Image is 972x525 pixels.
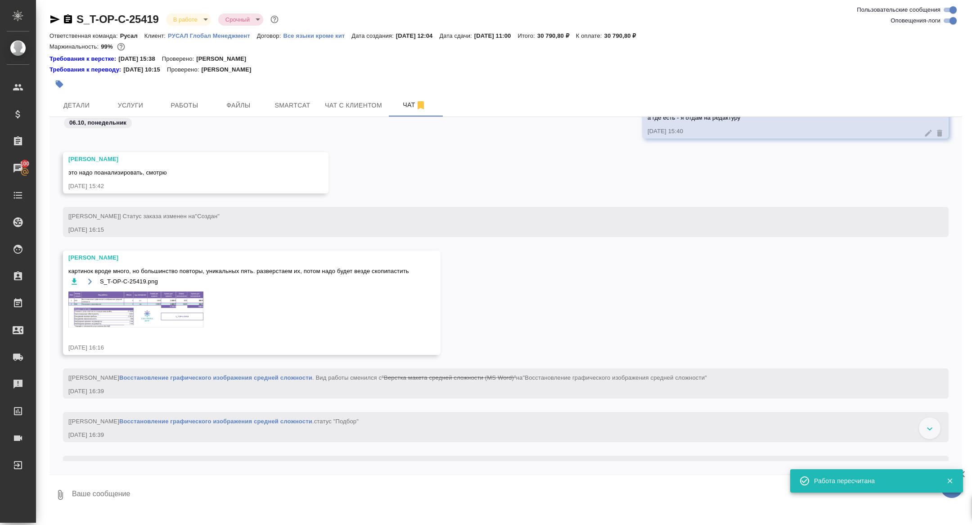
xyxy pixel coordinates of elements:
[474,32,518,39] p: [DATE] 11:00
[49,54,118,63] a: Требования к верстке:
[537,32,576,39] p: 30 790,80 ₽
[100,277,158,286] span: S_T-OP-C-25419.png
[68,343,409,352] div: [DATE] 16:16
[396,32,440,39] p: [DATE] 12:04
[68,169,167,176] span: это надо поанализировать, смотрю
[171,16,200,23] button: В работе
[109,100,152,111] span: Услуги
[49,65,123,74] div: Нажми, чтобы открыть папку с инструкцией
[118,54,162,63] p: [DATE] 15:38
[382,374,516,381] span: "Верстка макета средней сложности (MS Word)"
[162,54,197,63] p: Проверено:
[415,100,426,111] svg: Отписаться
[393,99,436,111] span: Чат
[69,118,126,127] p: 06.10, понедельник
[68,213,220,220] span: [[PERSON_NAME]] Статус заказа изменен на
[166,13,211,26] div: В работе
[314,418,359,425] span: статус "Подбор"
[63,14,73,25] button: Скопировать ссылку
[168,32,257,39] p: РУСАЛ Глобал Менеджмент
[439,32,474,39] p: Дата сдачи:
[119,374,312,381] a: Восстановление графического изображения средней сложности
[604,32,643,39] p: 30 790,80 ₽
[223,16,252,23] button: Срочный
[68,374,707,381] span: [[PERSON_NAME] . Вид работы сменился с на
[68,292,203,328] img: S_T-OP-C-25419.png
[283,31,351,39] a: Все языки кроме кит
[325,100,382,111] span: Чат с клиентом
[283,32,351,39] p: Все языки кроме кит
[68,155,297,164] div: [PERSON_NAME]
[49,43,101,50] p: Маржинальность:
[517,32,537,39] p: Итого:
[101,43,115,50] p: 99%
[68,276,80,287] button: Скачать
[576,32,604,39] p: К оплате:
[115,41,127,53] button: 213.00 RUB;
[119,418,312,425] a: Восстановление графического изображения средней сложности
[814,476,933,485] div: Работа пересчитана
[120,32,144,39] p: Русал
[68,225,917,234] div: [DATE] 16:15
[163,100,206,111] span: Работы
[144,32,168,39] p: Клиент:
[891,16,940,25] span: Оповещения-логи
[15,159,35,168] span: 100
[269,13,280,25] button: Доп статусы указывают на важность/срочность заказа
[201,65,258,74] p: [PERSON_NAME]
[217,100,260,111] span: Файлы
[68,387,917,396] div: [DATE] 16:39
[68,431,917,440] div: [DATE] 16:39
[257,32,283,39] p: Договор:
[76,13,159,25] a: S_T-OP-C-25419
[123,65,167,74] p: [DATE] 10:15
[49,32,120,39] p: Ответственная команда:
[2,157,34,179] a: 100
[196,54,253,63] p: [PERSON_NAME]
[68,253,409,262] div: [PERSON_NAME]
[195,213,220,220] span: "Создан"
[168,31,257,39] a: РУСАЛ Глобал Менеджмент
[49,65,123,74] a: Требования к переводу:
[857,5,940,14] span: Пользовательские сообщения
[55,100,98,111] span: Детали
[68,418,359,425] span: [[PERSON_NAME] .
[167,65,202,74] p: Проверено:
[49,54,118,63] div: Нажми, чтобы открыть папку с инструкцией
[218,13,263,26] div: В работе
[940,477,959,485] button: Закрыть
[351,32,396,39] p: Дата создания:
[49,74,69,94] button: Добавить тэг
[84,276,95,287] button: Открыть на драйве
[49,14,60,25] button: Скопировать ссылку для ЯМессенджера
[523,374,707,381] span: "Восстановление графического изображения средней сложности"
[271,100,314,111] span: Smartcat
[68,267,409,276] span: картинок вроде много, но большинство повторы, уникальных пять. разверстаем их, потом надо будет в...
[68,182,297,191] div: [DATE] 15:42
